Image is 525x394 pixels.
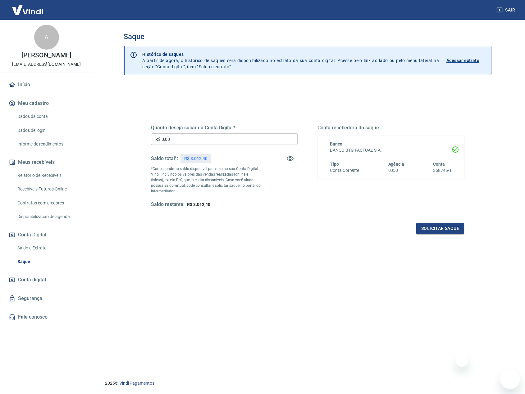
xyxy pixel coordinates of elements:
[105,380,510,387] p: 2025 ©
[330,141,342,146] span: Banco
[12,61,81,68] p: [EMAIL_ADDRESS][DOMAIN_NAME]
[317,125,464,131] h5: Conta recebedora do saque
[151,201,185,208] h5: Saldo restante:
[446,57,479,64] p: Acessar extrato
[7,0,48,19] img: Vindi
[446,51,486,70] a: Acessar extrato
[330,162,339,167] span: Tipo
[21,52,71,59] p: [PERSON_NAME]
[15,210,85,223] a: Disponibilização de agenda
[15,169,85,182] a: Relatório de Recebíveis
[119,381,154,386] a: Vindi Pagamentos
[388,162,404,167] span: Agência
[7,155,85,169] button: Meus recebíveis
[330,167,359,174] h6: Conta Corrente
[187,202,210,207] span: R$ 3.012,40
[330,147,452,154] h6: BANCO BTG PACTUAL S.A.
[151,125,298,131] h5: Quanto deseja sacar da Conta Digital?
[184,155,207,162] p: R$ 3.012,40
[456,354,468,367] iframe: Fechar mensagem
[433,167,452,174] h6: 358746-1
[500,369,520,389] iframe: Botão para abrir a janela de mensagens
[15,183,85,195] a: Recebíveis Futuros Online
[151,155,178,162] h5: Saldo total*:
[7,292,85,305] a: Segurança
[7,273,85,287] a: Conta digital
[7,228,85,242] button: Conta Digital
[15,255,85,268] a: Saque
[142,51,439,70] p: A partir de agora, o histórico de saques será disponibilizado no extrato da sua conta digital. Ac...
[15,197,85,209] a: Contratos com credores
[7,310,85,324] a: Fale conosco
[15,124,85,137] a: Dados de login
[416,223,464,234] button: Solicitar saque
[18,275,46,284] span: Conta digital
[15,110,85,123] a: Dados da conta
[388,167,404,174] h6: 0050
[15,138,85,150] a: Informe de rendimentos
[7,78,85,92] a: Início
[124,32,491,41] h3: Saque
[34,25,59,50] div: A
[142,51,439,57] p: Histórico de saques
[495,4,518,16] button: Sair
[15,242,85,254] a: Saldo e Extrato
[433,162,445,167] span: Conta
[7,96,85,110] button: Meu cadastro
[151,166,261,194] p: *Corresponde ao saldo disponível para uso na sua Conta Digital Vindi. Incluindo os valores das ve...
